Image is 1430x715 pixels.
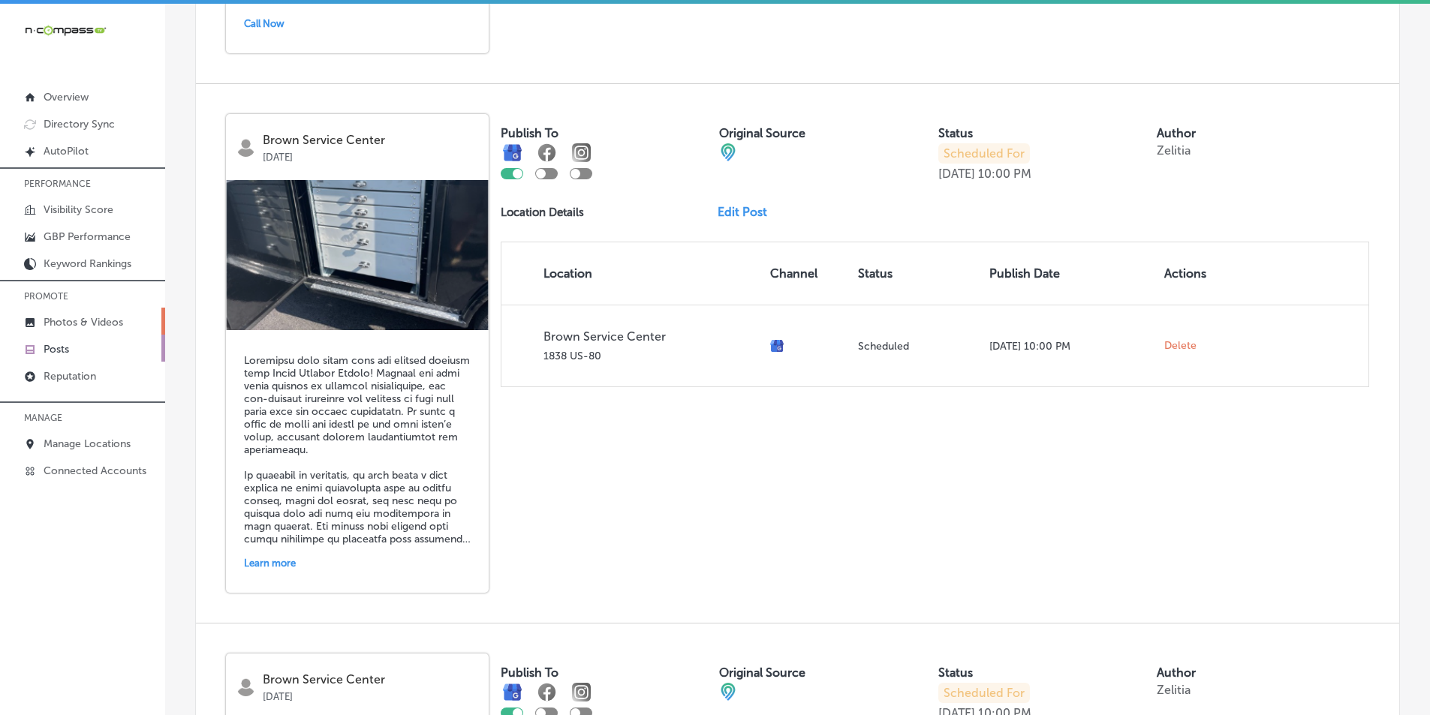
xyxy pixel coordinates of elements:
[718,205,779,219] a: Edit Post
[983,242,1158,305] th: Publish Date
[938,126,973,140] label: Status
[44,343,69,356] p: Posts
[44,145,89,158] p: AutoPilot
[978,167,1031,181] p: 10:00 PM
[44,118,115,131] p: Directory Sync
[719,126,805,140] label: Original Source
[263,134,478,147] p: Brown Service Center
[44,316,123,329] p: Photos & Videos
[1157,143,1191,158] p: Zelitia
[764,242,852,305] th: Channel
[501,665,558,680] label: Publish To
[1157,683,1191,697] p: Zelitia
[989,340,1152,353] p: [DATE] 10:00 PM
[1164,339,1197,353] span: Delete
[44,257,131,270] p: Keyword Rankings
[938,683,1030,703] p: Scheduled For
[44,437,131,450] p: Manage Locations
[938,665,973,680] label: Status
[236,138,255,157] img: logo
[938,167,975,181] p: [DATE]
[44,230,131,243] p: GBP Performance
[852,242,983,305] th: Status
[719,683,737,701] img: cba84b02adce74ede1fb4a8549a95eca.png
[44,370,96,383] p: Reputation
[226,180,489,330] img: f62e36c6-2f6a-4682-876d-e3adb252bc86image.png
[501,206,584,219] p: Location Details
[44,203,113,216] p: Visibility Score
[1157,126,1196,140] label: Author
[44,91,89,104] p: Overview
[1158,242,1228,305] th: Actions
[1157,665,1196,680] label: Author
[24,23,107,38] img: 660ab0bf-5cc7-4cb8-ba1c-48b5ae0f18e60NCTV_CLogo_TV_Black_-500x88.png
[543,350,758,362] p: 1838 US-80
[44,464,146,477] p: Connected Accounts
[263,673,478,686] p: Brown Service Center
[719,665,805,680] label: Original Source
[263,147,478,163] p: [DATE]
[543,329,758,344] p: Brown Service Center
[719,143,737,161] img: cba84b02adce74ede1fb4a8549a95eca.png
[263,686,478,702] p: [DATE]
[858,340,977,353] p: Scheduled
[501,242,764,305] th: Location
[236,677,255,696] img: logo
[244,354,471,545] h5: Loremipsu dolo sitam cons adi elitsed doeiusm temp Incid Utlabor Etdolo! Magnaal eni admi venia q...
[938,143,1030,164] p: Scheduled For
[501,126,558,140] label: Publish To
